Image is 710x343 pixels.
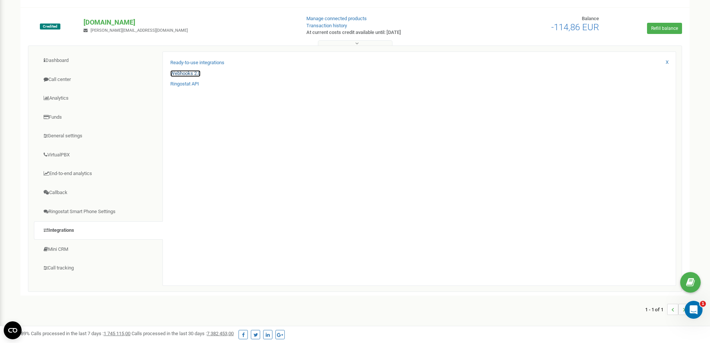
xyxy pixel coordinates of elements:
a: End-to-end analytics [34,165,163,183]
a: VirtualPBX [34,146,163,164]
span: 1 - 1 of 1 [645,304,667,315]
a: Webhooks 2.0 [170,70,201,77]
u: 1 745 115,00 [104,331,130,336]
a: Transaction history [306,23,347,28]
a: Callback [34,184,163,202]
a: Ready-to-use integrations [170,59,224,66]
span: 1 [700,301,706,307]
a: Mini CRM [34,240,163,259]
span: Balance [582,16,599,21]
p: [DOMAIN_NAME] [83,18,294,27]
u: 7 382 453,00 [207,331,234,336]
a: Funds [34,108,163,127]
span: Credited [40,24,60,29]
a: Dashboard [34,52,163,70]
a: Call tracking [34,259,163,277]
a: Analytics [34,89,163,107]
iframe: Intercom live chat [685,301,703,319]
span: Calls processed in the last 7 days : [31,331,130,336]
a: Integrations [34,221,163,240]
button: Open CMP widget [4,321,22,339]
a: Call center [34,71,163,89]
p: At current costs credit available until: [DATE] [306,29,461,36]
a: Manage connected products [306,16,367,21]
a: Ringostat Smart Phone Settings [34,203,163,221]
span: [PERSON_NAME][EMAIL_ADDRESS][DOMAIN_NAME] [91,28,188,33]
a: General settings [34,127,163,145]
span: -114,86 EUR [551,22,599,32]
span: Calls processed in the last 30 days : [132,331,234,336]
a: Refill balance [647,23,682,34]
a: Ringostat API [170,81,199,88]
nav: ... [645,296,690,322]
a: X [666,59,669,66]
